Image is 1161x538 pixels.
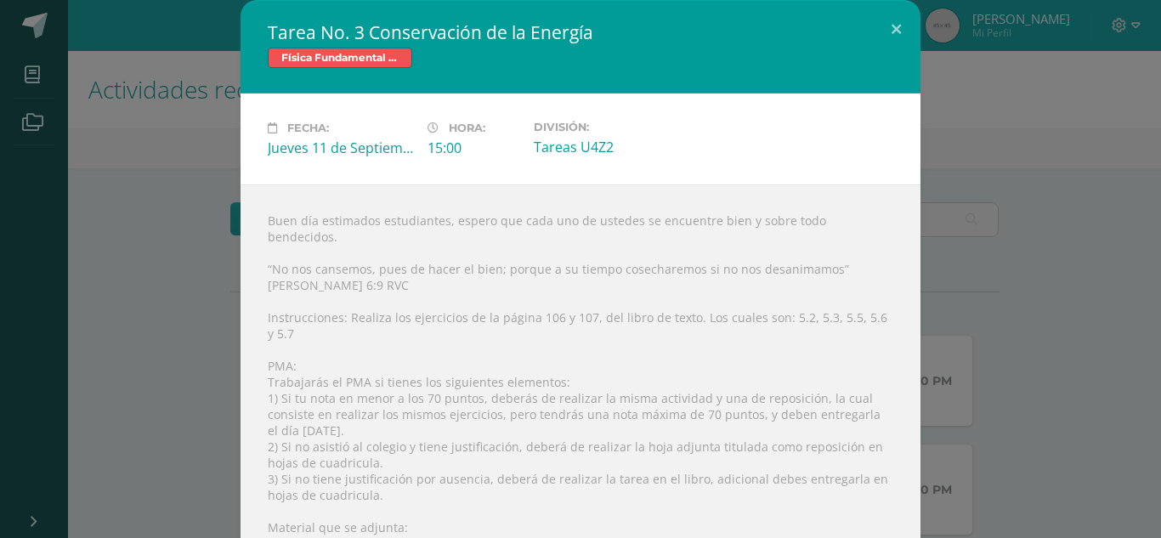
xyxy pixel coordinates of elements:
[268,48,412,68] span: Física Fundamental Bas III
[534,121,680,133] label: División:
[449,122,485,134] span: Hora:
[268,20,893,44] h2: Tarea No. 3 Conservación de la Energía
[534,138,680,156] div: Tareas U4Z2
[428,139,520,157] div: 15:00
[287,122,329,134] span: Fecha:
[268,139,414,157] div: Jueves 11 de Septiembre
